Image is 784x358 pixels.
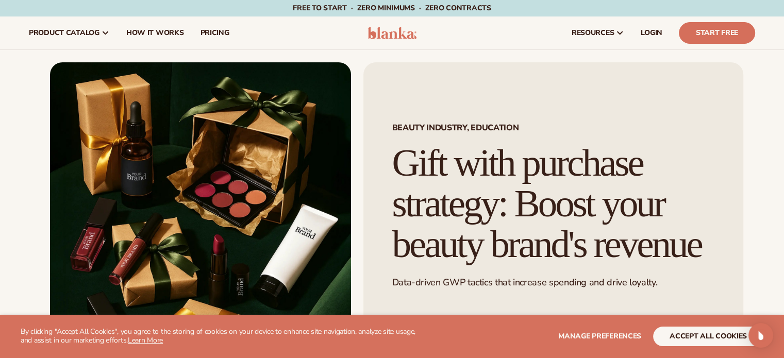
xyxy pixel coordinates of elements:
[392,276,658,288] span: Data-driven GWP tactics that increase spending and drive loyalty.
[192,16,237,49] a: pricing
[653,327,763,346] button: accept all cookies
[558,331,641,341] span: Manage preferences
[641,29,662,37] span: LOGIN
[200,29,229,37] span: pricing
[368,27,416,39] img: logo
[21,328,427,345] p: By clicking "Accept All Cookies", you agree to the storing of cookies on your device to enhance s...
[21,16,118,49] a: product catalog
[572,29,614,37] span: resources
[558,327,641,346] button: Manage preferences
[563,16,632,49] a: resources
[126,29,184,37] span: How It Works
[293,3,491,13] span: Free to start · ZERO minimums · ZERO contracts
[128,335,163,345] a: Learn More
[748,323,773,348] div: Open Intercom Messenger
[118,16,192,49] a: How It Works
[29,29,99,37] span: product catalog
[392,143,714,264] h1: Gift with purchase strategy: Boost your beauty brand's revenue
[679,22,755,44] a: Start Free
[632,16,671,49] a: LOGIN
[392,124,714,132] span: Beauty industry, education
